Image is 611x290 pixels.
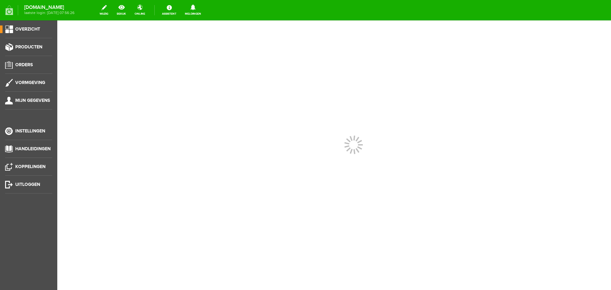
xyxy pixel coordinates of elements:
strong: [DOMAIN_NAME] [24,6,74,9]
span: Producten [15,44,42,50]
span: laatste login: [DATE] 07:56:26 [24,11,74,15]
a: online [131,3,149,17]
a: wijzig [96,3,112,17]
span: Overzicht [15,26,40,32]
a: Assistent [158,3,180,17]
span: Handleidingen [15,146,51,152]
span: Orders [15,62,33,67]
span: Vormgeving [15,80,45,85]
a: bekijk [113,3,130,17]
span: Mijn gegevens [15,98,50,103]
span: Koppelingen [15,164,46,169]
a: Meldingen [181,3,205,17]
span: Instellingen [15,128,45,134]
span: Uitloggen [15,182,40,187]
